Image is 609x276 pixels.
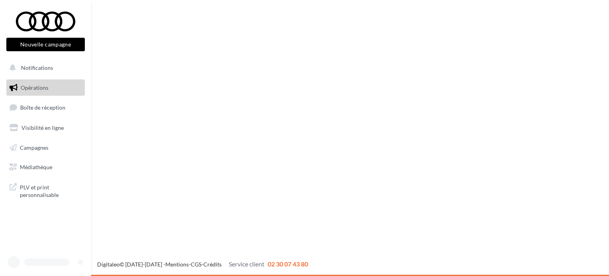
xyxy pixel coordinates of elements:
[5,60,83,76] button: Notifications
[97,261,308,268] span: © [DATE]-[DATE] - - -
[5,79,86,96] a: Opérations
[20,164,52,170] span: Médiathèque
[203,261,222,268] a: Crédits
[20,104,65,111] span: Boîte de réception
[5,159,86,176] a: Médiathèque
[5,139,86,156] a: Campagnes
[20,182,82,199] span: PLV et print personnalisable
[20,144,48,151] span: Campagnes
[21,84,48,91] span: Opérations
[229,260,264,268] span: Service client
[5,179,86,202] a: PLV et print personnalisable
[21,64,53,71] span: Notifications
[191,261,201,268] a: CGS
[6,38,85,51] button: Nouvelle campagne
[97,261,120,268] a: Digitaleo
[165,261,189,268] a: Mentions
[268,260,308,268] span: 02 30 07 43 80
[21,124,64,131] span: Visibilité en ligne
[5,120,86,136] a: Visibilité en ligne
[5,99,86,116] a: Boîte de réception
